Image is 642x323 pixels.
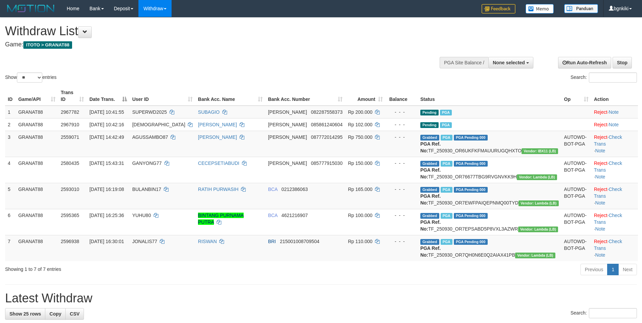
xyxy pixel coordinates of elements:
[441,161,452,167] span: Marked by bgndedek
[17,72,42,83] select: Showentries
[589,72,637,83] input: Search:
[518,227,558,232] span: Vendor URL: https://dashboard.q2checkout.com/secure
[130,86,195,106] th: User ID: activate to sort column ascending
[268,109,307,115] span: [PERSON_NAME]
[594,109,607,115] a: Reject
[591,183,638,209] td: · ·
[5,131,16,157] td: 3
[420,213,439,219] span: Grabbed
[89,160,124,166] span: [DATE] 15:43:31
[311,134,342,140] span: Copy 087772014295 to clipboard
[132,213,151,218] span: YUHU80
[591,106,638,119] td: ·
[561,183,591,209] td: AUTOWD-BOT-PGA
[385,86,418,106] th: Balance
[493,60,525,65] span: None selected
[420,161,439,167] span: Grabbed
[589,308,637,318] input: Search:
[591,86,638,106] th: Action
[61,134,80,140] span: 2559071
[594,187,622,199] a: Check Trans
[5,292,637,305] h1: Latest Withdraw
[132,239,157,244] span: JONALIS77
[268,160,307,166] span: [PERSON_NAME]
[594,160,607,166] a: Reject
[198,160,239,166] a: CECEPSETIABUDI
[591,209,638,235] td: · ·
[594,134,622,147] a: Check Trans
[388,212,415,219] div: - - -
[608,109,619,115] a: Note
[9,311,41,317] span: Show 25 rows
[594,239,622,251] a: Check Trans
[595,226,605,232] a: Note
[348,160,372,166] span: Rp 150.000
[348,109,372,115] span: Rp 200.000
[591,157,638,183] td: · ·
[198,109,220,115] a: SUBAGIO
[594,160,622,173] a: Check Trans
[61,213,80,218] span: 2595365
[198,213,244,225] a: BINTANG PURNAMA PUTRA
[265,86,345,106] th: Bank Acc. Number: activate to sort column ascending
[5,118,16,131] td: 2
[311,122,342,127] span: Copy 085861240604 to clipboard
[420,245,441,258] b: PGA Ref. No:
[345,86,385,106] th: Amount: activate to sort column ascending
[594,213,607,218] a: Reject
[268,187,278,192] span: BCA
[594,187,607,192] a: Reject
[441,239,452,245] span: Marked by bgndany
[580,264,607,275] a: Previous
[5,209,16,235] td: 6
[388,238,415,245] div: - - -
[518,200,559,206] span: Vendor URL: https://dashboard.q2checkout.com/secure
[45,308,66,320] a: Copy
[132,187,161,192] span: BULANBIN17
[420,135,439,141] span: Grabbed
[420,193,441,206] b: PGA Ref. No:
[561,209,591,235] td: AUTOWD-BOT-PGA
[441,213,452,219] span: Marked by bgndany
[16,86,58,106] th: Game/API: activate to sort column ascending
[89,122,124,127] span: [DATE] 10:42:16
[49,311,61,317] span: Copy
[89,109,124,115] span: [DATE] 10:41:55
[268,239,276,244] span: BRI
[388,109,415,115] div: - - -
[561,86,591,106] th: Op: activate to sort column ascending
[595,252,605,258] a: Note
[440,122,452,128] span: Marked by bgndedek
[132,160,162,166] span: GANYONG77
[571,72,637,83] label: Search:
[89,239,124,244] span: [DATE] 16:30:01
[418,183,561,209] td: TF_250930_OR7EWFPAIQEPNMQ00TYD
[388,134,415,141] div: - - -
[420,187,439,193] span: Grabbed
[591,131,638,157] td: · ·
[89,134,124,140] span: [DATE] 14:42:49
[454,187,488,193] span: PGA Pending
[348,213,372,218] span: Rp 100.000
[558,57,611,68] a: Run Auto-Refresh
[517,174,557,180] span: Vendor URL: https://dashboard.q2checkout.com/secure
[440,110,452,115] span: Marked by bgndedek
[608,122,619,127] a: Note
[268,134,307,140] span: [PERSON_NAME]
[454,135,488,141] span: PGA Pending
[595,148,605,153] a: Note
[198,122,237,127] a: [PERSON_NAME]
[348,134,372,140] span: Rp 750.000
[420,219,441,232] b: PGA Ref. No:
[618,264,637,275] a: Next
[420,141,441,153] b: PGA Ref. No:
[132,134,168,140] span: AGUSSAMBO87
[198,187,239,192] a: RATIH PURWASIH
[418,157,561,183] td: TF_250930_OR76677TBG9RVGNVKK9H
[5,308,45,320] a: Show 25 rows
[5,263,262,273] div: Showing 1 to 7 of 7 entries
[16,235,58,261] td: GRANAT88
[70,311,80,317] span: CSV
[5,24,421,38] h1: Withdraw List
[454,161,488,167] span: PGA Pending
